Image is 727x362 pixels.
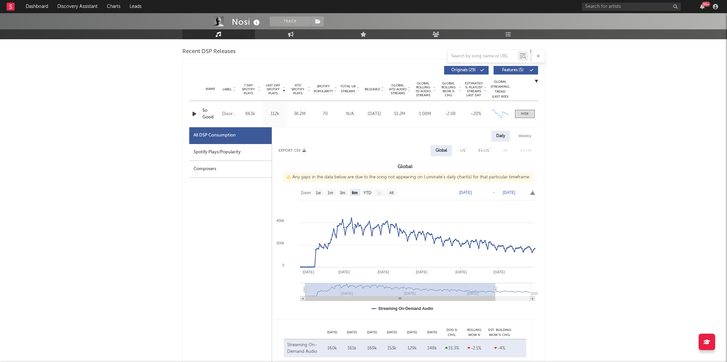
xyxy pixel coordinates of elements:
text: Zoom [301,191,311,195]
div: 863k [240,111,261,117]
h3: Global [272,163,538,171]
div: [DATE] [322,330,342,335]
button: Features(5) [494,66,538,75]
text: → [492,190,496,195]
div: DoD % Chg. [442,328,462,337]
div: 15.3 % [444,345,460,352]
div: 70 [314,111,337,117]
div: 112k [264,111,286,117]
div: All DSP Consumption [189,127,272,144]
text: [DATE] [493,270,505,274]
text: [DATE] [455,270,467,274]
span: Spotify Popularity [314,84,333,94]
div: [DATE] [362,330,382,335]
div: Global Streaming Trend (Last 60D) [490,79,510,99]
text: YTD [363,191,371,195]
text: [DATE] [338,270,349,274]
text: 3m [340,191,345,195]
div: 1.08M [414,111,436,117]
span: Released [365,87,380,91]
span: ATD Spotify Plays [289,83,307,95]
text: 1m [327,191,333,195]
span: Total UK Streams [340,84,356,94]
div: All DSP Consumption [194,132,236,139]
span: Features ( 5 ) [498,68,528,72]
text: 1y [377,191,381,195]
button: Track [270,16,311,26]
div: [DATE] [342,330,362,335]
div: Spotify Plays/Popularity [189,144,272,161]
text: All [389,191,393,195]
text: [DATE] [378,270,389,274]
div: 153k [384,345,401,352]
button: Originals(29) [444,66,489,75]
span: Label [223,87,232,91]
div: 161k [344,345,360,352]
div: Global [436,147,447,155]
span: Originals ( 29 ) [448,68,479,72]
div: Weekly [513,131,536,142]
button: 99+ [700,4,705,9]
div: Disorder [222,110,236,118]
div: [DATE] [422,330,442,335]
div: Name [202,87,219,92]
span: Estimated % Playlist Streams Last Day [465,81,483,97]
a: So Good [202,107,219,120]
div: Rolling WoW % Chg. [462,328,487,337]
div: [DATE] [363,111,385,117]
div: ~ 20 % [465,111,487,117]
div: Daily [491,131,510,142]
text: [DATE] [459,190,472,195]
span: Global Rolling WoW % Chg [439,81,458,97]
input: Search for artists [582,3,681,11]
div: -2.08 [439,111,462,117]
div: 51.2M [389,111,411,117]
span: 7 Day Spotify Plays [240,83,257,95]
span: Global ATD Audio Streams [389,83,407,95]
text: [DATE] [503,190,515,195]
div: N/A [340,111,360,117]
text: 400k [276,219,284,223]
div: Composers [189,161,272,178]
text: 6m [352,191,357,195]
div: 148k [424,345,440,352]
div: [DATE] [402,330,422,335]
text: [DATE] [416,270,427,274]
div: Streaming On-Demand Audio [287,342,320,355]
div: US [460,147,465,155]
div: 36.2M [289,111,311,117]
div: -4 % [488,345,511,352]
span: Last Day Spotify Plays [264,83,282,95]
text: [DATE] [302,270,314,274]
div: Est. Building WoW % Chg. [487,328,513,337]
div: 169k [364,345,380,352]
span: Recent DSP Releases [182,48,236,56]
div: 99 + [702,2,710,7]
div: Nosi [232,16,261,27]
span: Global Rolling 7D Audio Streams [414,81,432,97]
text: 1w [316,191,321,195]
input: Search by song name or URL [448,54,518,59]
div: Ex-US [478,147,489,155]
div: [DATE] [382,330,402,335]
div: 160k [324,345,341,352]
div: 129k [404,345,420,352]
text: 200k [276,241,284,245]
button: Export CSV [279,149,306,153]
div: -2.1 % [464,345,485,352]
div: Any gaps in the data below are due to the song not appearing on Luminate's daily chart(s) for tha... [283,172,533,182]
text: [DATE] [531,291,543,295]
text: 0 [282,263,284,267]
text: Streaming On-Demand Audio [378,306,433,311]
